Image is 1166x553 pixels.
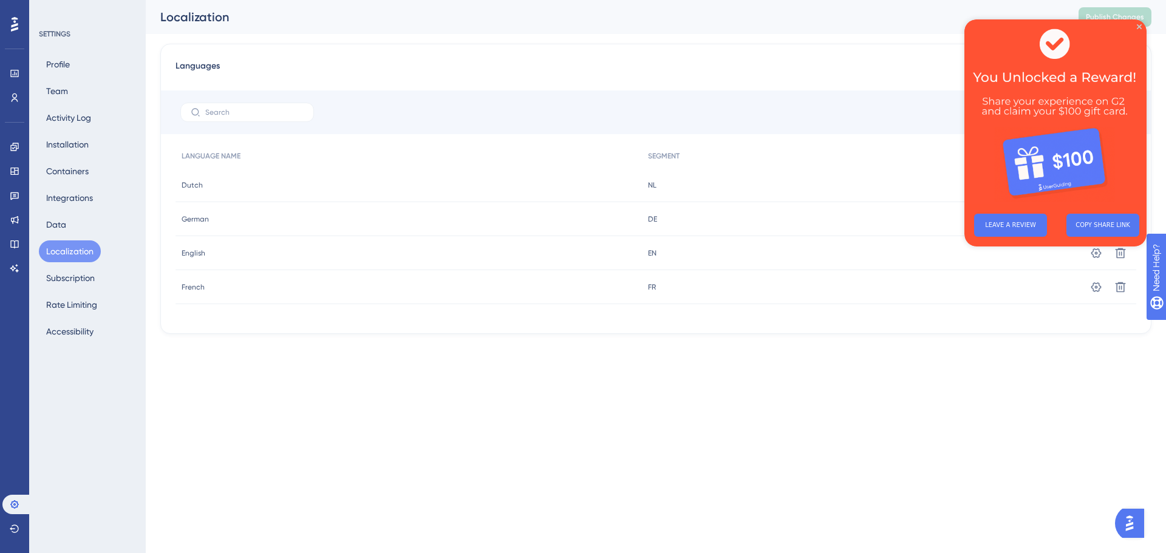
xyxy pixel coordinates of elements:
span: SEGMENT [648,151,680,161]
span: Dutch [182,180,203,190]
button: Activity Log [39,107,98,129]
input: Search [205,108,304,117]
span: Languages [176,59,220,81]
button: Data [39,214,73,236]
span: Publish Changes [1086,12,1144,22]
button: Localization [39,240,101,262]
button: Containers [39,160,96,182]
span: FR [648,282,656,292]
div: Close Preview [172,5,177,10]
span: English [182,248,205,258]
button: COPY SHARE LINK [102,194,175,217]
button: Accessibility [39,321,101,342]
div: Localization [160,8,1048,25]
button: Subscription [39,267,102,289]
span: EN [648,248,656,258]
span: LANGUAGE NAME [182,151,240,161]
button: Profile [39,53,77,75]
button: Rate Limiting [39,294,104,316]
div: SETTINGS [39,29,137,39]
button: LEAVE A REVIEW [10,194,83,217]
button: Team [39,80,75,102]
iframe: UserGuiding AI Assistant Launcher [1115,505,1151,541]
button: Installation [39,134,96,155]
span: Need Help? [29,3,76,18]
button: Integrations [39,187,100,209]
span: German [182,214,209,224]
span: NL [648,180,656,190]
span: French [182,282,205,292]
button: Publish Changes [1079,7,1151,27]
span: DE [648,214,657,224]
